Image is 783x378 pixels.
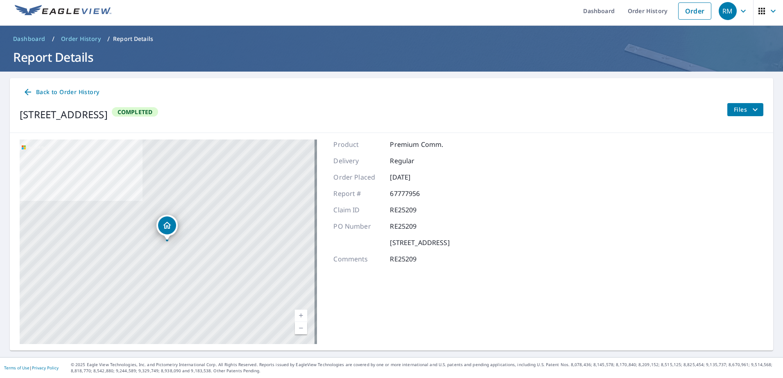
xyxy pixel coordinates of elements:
[390,172,439,182] p: [DATE]
[333,221,382,231] p: PO Number
[390,238,449,248] p: [STREET_ADDRESS]
[71,362,779,374] p: © 2025 Eagle View Technologies, Inc. and Pictometry International Corp. All Rights Reserved. Repo...
[734,105,760,115] span: Files
[333,139,382,149] p: Product
[333,254,382,264] p: Comments
[390,205,439,215] p: RE25209
[719,2,737,20] div: RM
[10,32,773,45] nav: breadcrumb
[23,87,99,97] span: Back to Order History
[107,34,110,44] li: /
[4,365,59,370] p: |
[295,322,307,334] a: Current Level 17, Zoom Out
[13,35,45,43] span: Dashboard
[333,156,382,166] p: Delivery
[52,34,54,44] li: /
[32,365,59,371] a: Privacy Policy
[390,156,439,166] p: Regular
[61,35,101,43] span: Order History
[20,107,108,122] div: [STREET_ADDRESS]
[10,32,49,45] a: Dashboard
[390,139,443,149] p: Premium Comm.
[10,49,773,65] h1: Report Details
[113,35,153,43] p: Report Details
[390,189,439,198] p: 67777956
[727,103,763,116] button: filesDropdownBtn-67777956
[15,5,111,17] img: EV Logo
[58,32,104,45] a: Order History
[295,310,307,322] a: Current Level 17, Zoom In
[390,254,439,264] p: RE25209
[4,365,29,371] a: Terms of Use
[333,205,382,215] p: Claim ID
[156,215,178,240] div: Dropped pin, building 1, Residential property, 3028 Salem Ave Dayton, OH 45406
[20,85,102,100] a: Back to Order History
[333,172,382,182] p: Order Placed
[678,2,711,20] a: Order
[113,108,158,116] span: Completed
[333,189,382,198] p: Report #
[390,221,439,231] p: RE25209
